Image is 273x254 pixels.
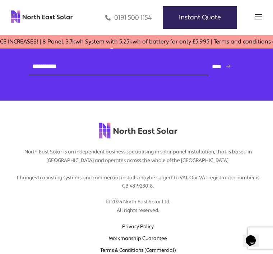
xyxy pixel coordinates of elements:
form: Contact form [29,57,244,75]
a: Instant Quote [163,6,237,29]
img: phone icon [105,14,111,22]
img: menu icon [255,13,262,20]
a: Privacy Policy [122,223,154,230]
p: © 2025 North East Solar Ltd. All rights reserved. [14,191,262,215]
img: north east solar logo [98,122,177,139]
a: Terms & Conditions (Commercial) [100,247,176,254]
a: 0191 500 1154 [105,14,152,22]
a: Workmanship Guarantee [109,235,167,242]
iframe: chat widget [243,225,266,247]
img: north east solar logo [11,10,73,23]
p: North East Solar is an independent business specialising in solar panel installation, that is bas... [14,141,262,191]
